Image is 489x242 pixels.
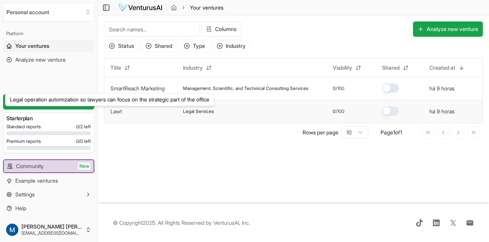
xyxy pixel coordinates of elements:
[15,42,49,50] span: Your ventures
[183,85,308,92] span: Management, Scientific, and Technical Consulting Services
[15,177,58,185] span: Example ventures
[3,188,94,201] button: Settings
[141,40,177,52] button: Shared
[78,162,91,170] span: New
[429,108,455,115] button: há 9 horas
[213,219,249,226] a: VenturusAI, Inc
[15,191,35,198] span: Settings
[106,62,135,74] button: Title
[179,40,210,52] button: Type
[382,64,400,72] span: Shared
[76,138,91,144] span: 0 / 0 left
[118,3,163,12] img: logo
[3,40,94,52] a: Your ventures
[3,54,94,66] a: Analyze new venture
[110,85,165,92] a: SmartReach Marketing
[10,96,209,103] p: Legal operation automization so lawyers can focus on the strategic part of the office
[110,108,122,115] button: Lawt
[303,129,338,136] p: Rows per page
[6,224,18,236] img: ACg8ocJRNlb5ZS-6LSRuDbj-rGch4BScJZRTuSe9A6tcTTksWx-6YA=s96-c
[3,28,94,40] div: Platform
[15,204,26,212] span: Help
[76,124,91,130] span: 0 / 2 left
[178,62,217,74] button: Industry
[377,62,413,74] button: Shared
[201,21,241,37] button: Columns
[333,108,336,114] span: 0
[3,175,94,187] a: Example ventures
[171,4,223,11] nav: breadcrumb
[113,219,250,227] span: © Copyright 2025 . All Rights Reserved by .
[328,62,366,74] button: Viability
[104,21,199,37] input: Search names...
[212,40,251,52] button: Industry
[110,108,122,114] a: Lawt
[110,85,165,92] button: SmartReach Marketing
[393,129,395,136] span: 1
[183,108,214,114] span: Legal Services
[15,56,66,64] span: Analyze new venture
[336,108,344,114] span: /100
[336,85,344,92] span: /100
[104,40,139,52] button: Status
[395,129,400,136] span: of
[333,85,336,92] span: 0
[429,85,455,92] button: há 9 horas
[16,162,44,170] span: Community
[6,124,41,130] span: Standard reports
[413,21,483,37] button: Analyze new venture
[3,94,94,110] a: Upgrade to a paid plan
[3,202,94,214] a: Help
[6,114,91,122] h3: Starter plan
[400,129,402,136] span: 1
[21,223,82,230] span: [PERSON_NAME] [PERSON_NAME]
[21,230,82,236] span: [EMAIL_ADDRESS][DOMAIN_NAME]
[6,138,41,144] span: Premium reports
[381,129,393,136] span: Page
[190,4,223,11] span: Your ventures
[333,64,352,72] span: Viability
[183,64,203,72] span: Industry
[4,160,94,172] a: CommunityNew
[110,64,121,72] span: Title
[425,62,469,74] button: Created at
[3,3,94,21] button: Select an organization
[3,221,94,239] button: [PERSON_NAME] [PERSON_NAME][EMAIL_ADDRESS][DOMAIN_NAME]
[429,64,455,72] span: Created at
